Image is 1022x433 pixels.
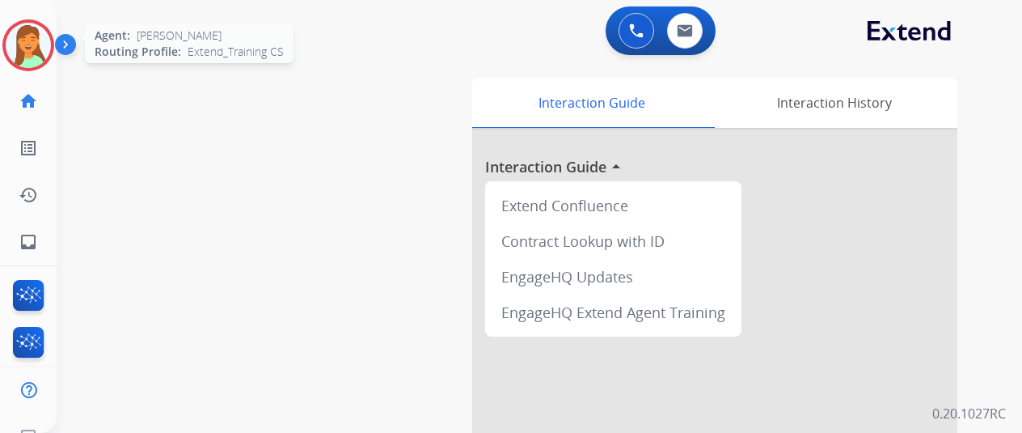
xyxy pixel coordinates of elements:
[95,44,181,60] span: Routing Profile:
[711,78,957,128] div: Interaction History
[19,185,38,205] mat-icon: history
[472,78,711,128] div: Interaction Guide
[492,223,735,259] div: Contract Lookup with ID
[932,404,1006,423] p: 0.20.1027RC
[188,44,284,60] span: Extend_Training CS
[19,138,38,158] mat-icon: list_alt
[95,28,130,44] span: Agent:
[492,188,735,223] div: Extend Confluence
[19,91,38,111] mat-icon: home
[492,259,735,295] div: EngageHQ Updates
[492,295,735,330] div: EngageHQ Extend Agent Training
[6,23,51,68] img: avatar
[19,232,38,252] mat-icon: inbox
[137,28,222,44] span: [PERSON_NAME]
